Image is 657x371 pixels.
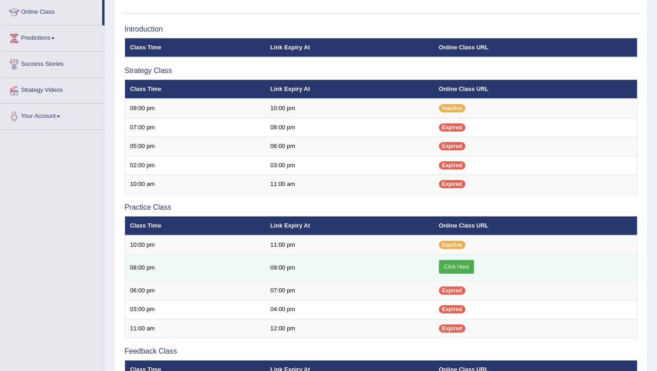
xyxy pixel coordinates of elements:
[439,241,466,249] span: Inactive
[266,300,434,319] td: 04:00 pm
[434,216,637,235] th: Online Class URL
[266,235,434,254] td: 11:00 pm
[125,235,266,254] td: 10:00 pm
[266,319,434,338] td: 12:00 pm
[266,79,434,99] th: Link Expiry At
[439,161,465,170] span: Expired
[266,254,434,281] td: 09:00 pm
[125,347,637,355] h3: Feedback Class
[439,324,465,333] span: Expired
[439,286,465,295] span: Expired
[266,175,434,194] td: 11:00 am
[439,104,466,112] span: Inactive
[125,25,637,33] h3: Introduction
[439,180,465,188] span: Expired
[125,203,637,212] h3: Practice Class
[0,104,104,127] a: Your Account
[439,260,474,274] a: Click Here
[125,38,266,57] th: Class Time
[434,38,637,57] th: Online Class URL
[266,118,434,137] td: 08:00 pm
[125,99,266,118] td: 09:00 pm
[434,79,637,99] th: Online Class URL
[266,281,434,300] td: 07:00 pm
[125,300,266,319] td: 03:00 pm
[0,78,104,101] a: Strategy Videos
[125,254,266,281] td: 08:00 pm
[0,52,104,74] a: Success Stories
[0,26,104,48] a: Predictions
[125,79,266,99] th: Class Time
[125,175,266,194] td: 10:00 am
[125,67,637,75] h3: Strategy Class
[266,137,434,156] td: 06:00 pm
[266,38,434,57] th: Link Expiry At
[125,319,266,338] td: 11:00 am
[125,118,266,137] td: 07:00 pm
[439,123,465,132] span: Expired
[439,142,465,150] span: Expired
[439,305,465,313] span: Expired
[266,216,434,235] th: Link Expiry At
[125,281,266,300] td: 06:00 pm
[266,156,434,175] td: 03:00 pm
[125,156,266,175] td: 02:00 pm
[266,99,434,118] td: 10:00 pm
[125,137,266,156] td: 05:00 pm
[125,216,266,235] th: Class Time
